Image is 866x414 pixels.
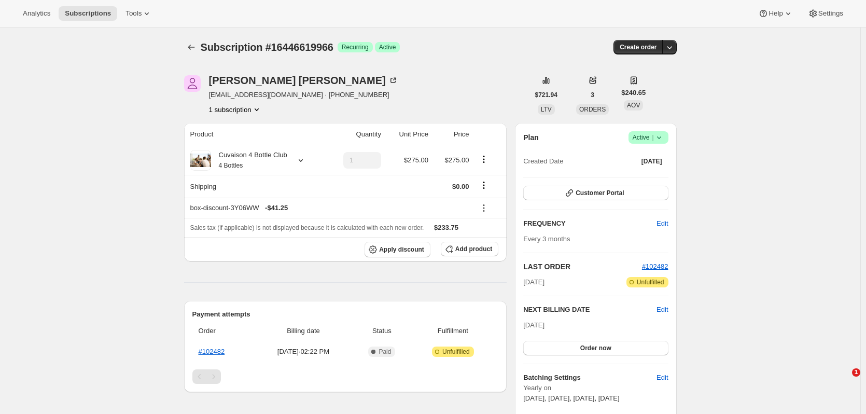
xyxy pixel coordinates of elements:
[831,368,856,393] iframe: Intercom live chat
[523,394,619,402] span: [DATE], [DATE], [DATE], [DATE]
[620,43,657,51] span: Create order
[769,9,783,18] span: Help
[641,157,662,165] span: [DATE]
[642,263,668,270] a: #102482
[523,132,539,143] h2: Plan
[17,6,57,21] button: Analytics
[637,278,664,286] span: Unfulfilled
[59,6,117,21] button: Subscriptions
[576,189,624,197] span: Customer Portal
[529,88,564,102] button: $721.94
[523,156,563,167] span: Created Date
[379,245,424,254] span: Apply discount
[642,261,668,272] button: #102482
[209,90,398,100] span: [EMAIL_ADDRESS][DOMAIN_NAME] · [PHONE_NUMBER]
[852,368,860,377] span: 1
[125,9,142,18] span: Tools
[434,224,458,231] span: $233.75
[523,341,668,355] button: Order now
[580,344,611,352] span: Order now
[523,372,657,383] h6: Batching Settings
[256,347,350,357] span: [DATE] · 02:22 PM
[523,277,544,287] span: [DATE]
[379,348,391,356] span: Paid
[523,261,642,272] h2: LAST ORDER
[219,162,243,169] small: 4 Bottles
[201,42,333,53] span: Subscription #16446619966
[579,106,606,113] span: ORDERS
[523,321,544,329] span: [DATE]
[404,156,428,164] span: $275.00
[192,320,254,342] th: Order
[650,215,674,232] button: Edit
[445,156,469,164] span: $275.00
[65,9,111,18] span: Subscriptions
[192,309,499,320] h2: Payment attempts
[199,348,225,355] a: #102482
[209,75,398,86] div: [PERSON_NAME] [PERSON_NAME]
[591,91,594,99] span: 3
[523,186,668,200] button: Customer Portal
[23,9,50,18] span: Analytics
[184,175,326,198] th: Shipping
[256,326,350,336] span: Billing date
[752,6,799,21] button: Help
[523,235,570,243] span: Every 3 months
[184,40,199,54] button: Subscriptions
[650,369,674,386] button: Edit
[657,305,668,315] button: Edit
[431,123,472,146] th: Price
[818,9,843,18] span: Settings
[265,203,288,213] span: - $41.25
[535,91,557,99] span: $721.94
[541,106,552,113] span: LTV
[342,43,369,51] span: Recurring
[184,123,326,146] th: Product
[476,180,492,191] button: Shipping actions
[190,203,469,213] div: box-discount-3Y06WW
[452,183,469,190] span: $0.00
[652,133,653,142] span: |
[190,224,424,231] span: Sales tax (if applicable) is not displayed because it is calculated with each new order.
[657,218,668,229] span: Edit
[356,326,407,336] span: Status
[384,123,431,146] th: Unit Price
[635,154,668,169] button: [DATE]
[192,369,499,384] nav: Pagination
[455,245,492,253] span: Add product
[476,154,492,165] button: Product actions
[633,132,664,143] span: Active
[627,102,640,109] span: AOV
[211,150,287,171] div: Cuvaison 4 Bottle Club
[365,242,430,257] button: Apply discount
[209,104,262,115] button: Product actions
[442,348,470,356] span: Unfulfilled
[523,218,657,229] h2: FREQUENCY
[441,242,498,256] button: Add product
[657,372,668,383] span: Edit
[584,88,600,102] button: 3
[802,6,849,21] button: Settings
[379,43,396,51] span: Active
[523,305,657,315] h2: NEXT BILLING DATE
[413,326,492,336] span: Fulfillment
[119,6,158,21] button: Tools
[621,88,646,98] span: $240.65
[184,75,201,92] span: Audrey Lam
[326,123,384,146] th: Quantity
[613,40,663,54] button: Create order
[523,383,668,393] span: Yearly on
